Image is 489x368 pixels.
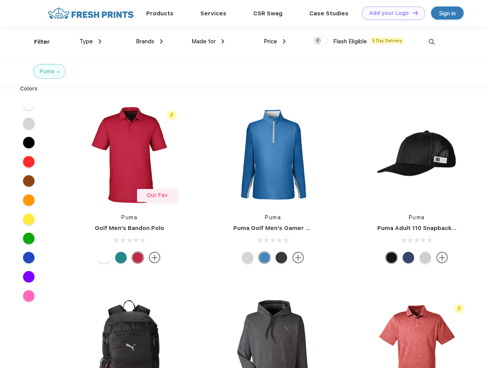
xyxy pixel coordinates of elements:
div: Green Lagoon [115,252,127,263]
div: Peacoat with Qut Shd [403,252,414,263]
img: flash_active_toggle.svg [454,304,464,314]
div: Pma Blk with Pma Blk [386,252,397,263]
span: Type [79,38,93,45]
div: Ski Patrol [132,252,144,263]
div: Sign in [439,9,456,18]
a: Sign in [431,7,464,20]
a: Puma [265,214,281,220]
span: Flash Eligible [333,38,367,45]
div: Bright White [98,252,110,263]
a: Puma Golf Men's Gamer Golf Quarter-Zip [233,225,355,232]
span: Made for [192,38,216,45]
span: 5 Day Delivery [370,37,404,44]
img: dropdown.png [99,39,101,44]
img: func=resize&h=266 [222,104,324,206]
img: more.svg [436,252,448,263]
div: Filter [34,38,50,46]
a: Puma [409,214,425,220]
img: func=resize&h=266 [78,104,180,206]
div: Quarry Brt Whit [420,252,431,263]
div: Puma [40,67,55,76]
img: func=resize&h=266 [366,104,468,206]
a: Services [200,10,226,17]
div: Puma Black [276,252,287,263]
img: more.svg [149,252,160,263]
a: Golf Men's Bandon Polo [95,225,164,232]
img: dropdown.png [160,39,163,44]
div: Bright Cobalt [259,252,270,263]
a: Products [146,10,173,17]
a: CSR Swag [253,10,282,17]
img: dropdown.png [221,39,224,44]
img: more.svg [292,252,304,263]
img: dropdown.png [283,39,286,44]
img: desktop_search.svg [425,36,438,48]
a: Puma [121,214,137,220]
img: DT [413,11,418,15]
span: Brands [136,38,154,45]
img: flash_active_toggle.svg [167,110,177,121]
img: filter_cancel.svg [57,71,59,73]
span: Our Fav [147,192,168,198]
div: Colors [14,85,44,93]
span: Price [264,38,277,45]
img: fo%20logo%202.webp [46,7,136,20]
div: Add your Logo [369,10,409,16]
div: High Rise [242,252,253,263]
